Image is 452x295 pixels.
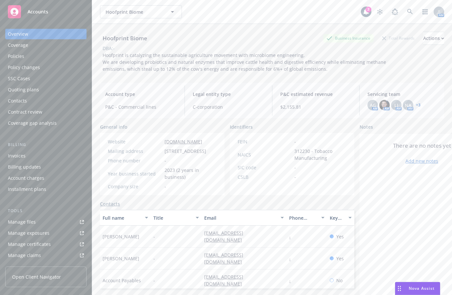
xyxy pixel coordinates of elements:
[193,91,264,98] span: Legal entity type
[395,282,403,295] div: Drag to move
[103,52,387,72] span: Hoofprint is catalyzing the sustainable agriculture movement with microbiome engineering. We are ...
[153,277,155,284] span: -
[103,233,139,240] span: [PERSON_NAME]
[8,84,39,95] div: Quoting plans
[289,233,296,240] a: -
[5,3,87,21] a: Accounts
[28,9,48,14] span: Accounts
[5,84,87,95] a: Quoting plans
[294,138,296,145] span: -
[289,214,317,221] div: Phone number
[330,214,344,221] div: Key contact
[8,250,41,261] div: Manage claims
[394,102,398,109] span: LI
[8,228,49,238] div: Manage exposures
[5,73,87,84] a: SSC Cases
[409,286,435,291] span: Nova Assist
[5,62,87,73] a: Policy changes
[106,9,162,15] span: Hoofprint Biome
[289,277,296,284] a: -
[103,277,141,284] span: Account Payables
[5,29,87,39] a: Overview
[238,164,292,171] div: SIC code
[395,282,440,295] button: Nova Assist
[379,34,418,42] div: Total Rewards
[5,51,87,62] a: Policies
[153,255,155,262] span: -
[5,228,87,238] a: Manage exposures
[153,233,155,240] span: -
[165,183,166,190] span: -
[12,273,61,280] span: Open Client Navigator
[8,73,30,84] div: SSC Cases
[204,252,247,265] a: [EMAIL_ADDRESS][DOMAIN_NAME]
[204,230,247,243] a: [EMAIL_ADDRESS][DOMAIN_NAME]
[100,200,120,207] a: Contacts
[416,103,421,107] a: +3
[286,210,327,226] button: Phone number
[336,255,344,262] span: Yes
[5,184,87,194] a: Installment plans
[423,32,444,45] button: Actions
[373,5,386,18] a: Stop snowing
[8,239,51,249] div: Manage certificates
[5,118,87,128] a: Coverage gap analysis
[5,239,87,249] a: Manage certificates
[405,157,438,164] a: Add new notes
[100,123,128,130] span: General info
[8,162,41,172] div: Billing updates
[419,5,432,18] a: Switch app
[153,214,192,221] div: Title
[365,7,371,12] div: 3
[5,151,87,161] a: Invoices
[5,141,87,148] div: Billing
[8,62,40,73] div: Policy changes
[238,138,292,145] div: FEIN
[103,214,141,221] div: Full name
[193,103,264,110] span: C-corporation
[8,184,46,194] div: Installment plans
[405,102,411,109] span: NA
[5,250,87,261] a: Manage claims
[108,138,162,145] div: Website
[230,123,253,130] span: Identifiers
[202,210,286,226] button: Email
[289,255,296,262] a: -
[100,34,150,43] div: Hoofprint Biome
[280,103,352,110] span: $2,155.81
[103,45,115,52] div: DBA: -
[165,167,217,180] span: 2023 (2 years in business)
[8,118,57,128] div: Coverage gap analysis
[108,170,162,177] div: Year business started
[360,123,373,131] span: Notes
[165,148,206,155] span: [STREET_ADDRESS]
[238,174,292,180] div: CSLB
[5,96,87,106] a: Contacts
[103,255,139,262] span: [PERSON_NAME]
[100,5,182,18] button: Hoofprint Biome
[105,103,177,110] span: P&C - Commercial lines
[8,173,44,183] div: Account charges
[294,164,296,171] span: -
[108,157,162,164] div: Phone number
[403,5,417,18] a: Search
[370,102,376,109] span: AG
[8,51,24,62] div: Policies
[8,96,27,106] div: Contacts
[8,151,26,161] div: Invoices
[8,217,36,227] div: Manage files
[336,233,344,240] span: Yes
[165,157,166,164] span: -
[323,34,374,42] div: Business Insurance
[151,210,202,226] button: Title
[5,107,87,117] a: Contract review
[379,100,390,110] img: photo
[367,91,439,98] span: Servicing team
[8,29,28,39] div: Overview
[8,40,28,50] div: Coverage
[280,91,352,98] span: P&C estimated revenue
[108,183,162,190] div: Company size
[5,217,87,227] a: Manage files
[5,40,87,50] a: Coverage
